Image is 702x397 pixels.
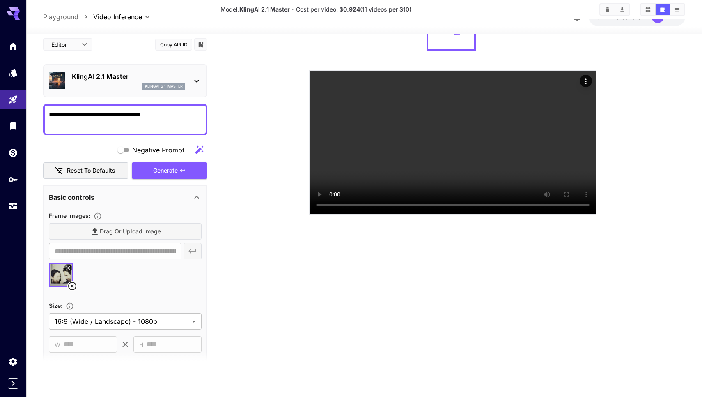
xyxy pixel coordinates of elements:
[49,187,202,207] div: Basic controls
[49,302,62,309] span: Size :
[8,378,18,389] button: Expand sidebar
[132,162,207,179] button: Generate
[43,12,78,22] a: Playground
[615,4,629,15] button: Download All
[600,4,615,15] button: Clear videos
[197,39,204,49] button: Add to library
[132,145,184,155] span: Negative Prompt
[62,302,77,310] button: Adjust the dimensions of the generated image by specifying its width and height in pixels, or sel...
[641,4,655,15] button: Show videos in grid view
[580,75,592,87] div: Actions
[597,14,616,21] span: $21.91
[43,12,93,22] nav: breadcrumb
[8,41,18,51] div: Home
[90,212,105,220] button: Upload frame images.
[670,4,684,15] button: Show videos in list view
[49,192,94,202] p: Basic controls
[220,6,290,13] span: Model:
[616,14,645,21] span: credits left
[153,166,178,176] span: Generate
[43,162,128,179] button: Reset to defaults
[296,6,411,13] span: Cost per video: $ (11 videos per $10)
[145,83,183,89] p: klingai_2_1_master
[55,316,188,326] span: 16:9 (Wide / Landscape) - 1080p
[292,5,294,14] p: ·
[155,38,192,50] button: Copy AIR ID
[51,40,77,49] span: Editor
[49,212,90,219] span: Frame Images :
[640,3,685,16] div: Show videos in grid viewShow videos in video viewShow videos in list view
[8,121,18,131] div: Library
[599,3,630,16] div: Clear videosDownload All
[239,6,290,13] b: KlingAI 2.1 Master
[656,4,670,15] button: Show videos in video view
[93,12,142,22] span: Video Inference
[139,340,143,349] span: H
[8,68,18,78] div: Models
[8,174,18,185] div: API Keys
[8,201,18,211] div: Usage
[49,68,202,93] div: KlingAI 2.1 Masterklingai_2_1_master
[55,340,60,349] span: W
[343,6,360,13] b: 0.924
[8,95,18,105] div: Playground
[8,356,18,367] div: Settings
[8,148,18,158] div: Wallet
[72,72,185,81] p: KlingAI 2.1 Master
